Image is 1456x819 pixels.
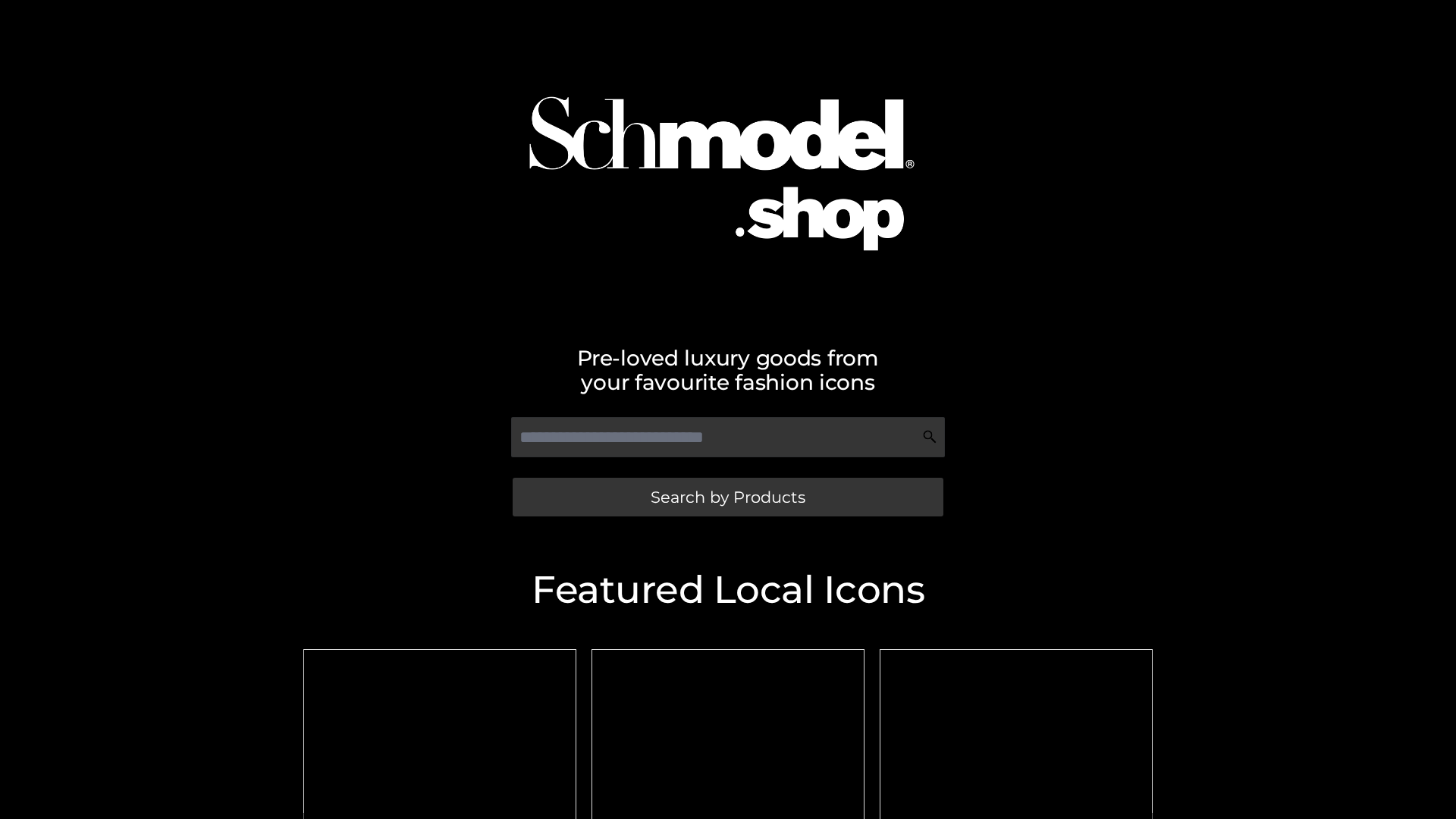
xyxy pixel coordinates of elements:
img: Search Icon [922,429,937,444]
h2: Pre-loved luxury goods from your favourite fashion icons [296,346,1160,394]
h2: Featured Local Icons​ [296,571,1160,609]
span: Search by Products [651,489,805,505]
a: Search by Products [513,478,943,516]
